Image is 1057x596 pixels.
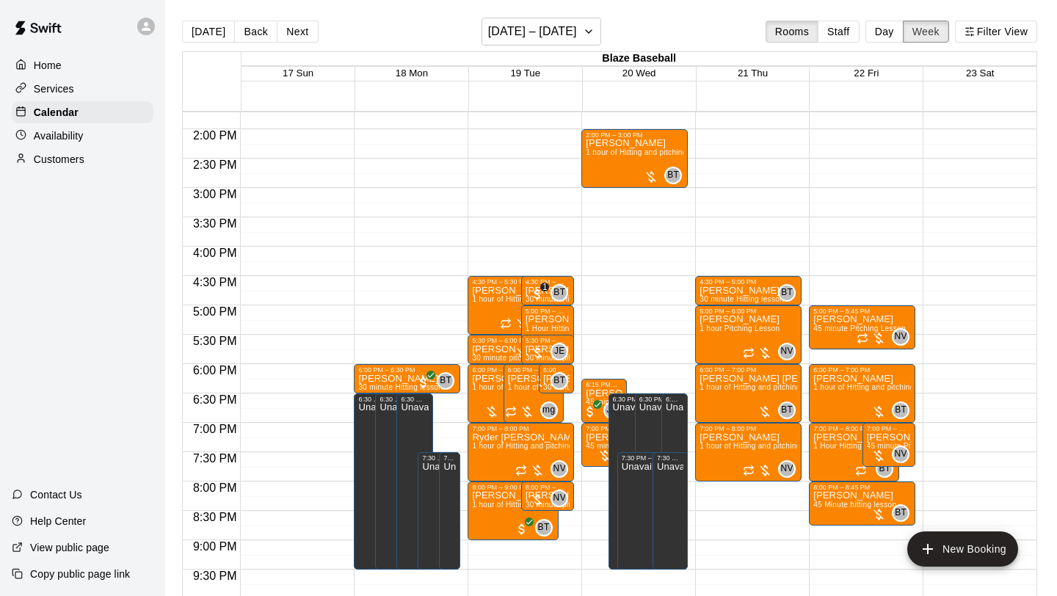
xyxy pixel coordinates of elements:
[189,364,241,377] span: 6:00 PM
[540,401,558,419] div: matt gonzalez
[898,401,909,419] span: Brandon Taylor
[553,462,566,476] span: NV
[695,276,802,305] div: 4:30 PM – 5:00 PM: Joe Chandler
[283,68,313,79] span: 17 Sun
[556,490,568,507] span: Nathan Volf
[809,305,915,349] div: 5:00 PM – 5:45 PM: 45 minute Pitching Lesson
[664,167,682,184] div: Brandon Taylor
[508,366,559,374] div: 6:00 PM – 7:00 PM
[661,393,688,570] div: 6:30 PM – 9:30 PM: Unavailable
[695,423,802,481] div: 7:00 PM – 8:00 PM: 1 hour of Hitting and pitching/fielding
[554,344,565,359] span: JE
[617,452,678,570] div: 7:30 PM – 9:30 PM: Unavailable
[189,129,241,142] span: 2:00 PM
[892,401,909,419] div: Brandon Taylor
[12,101,153,123] a: Calendar
[882,460,893,478] span: Brandon Taylor
[581,379,627,423] div: 6:15 PM – 7:00 PM: Cooper Hogg
[488,21,577,42] h6: [DATE] – [DATE]
[189,452,241,465] span: 7:30 PM
[443,454,456,462] div: 7:30 PM – 9:30 PM
[581,423,642,467] div: 7:00 PM – 7:45 PM: Logan DeForest
[541,519,553,537] span: Brandon Taylor
[653,452,688,570] div: 7:30 PM – 9:30 PM: Unavailable
[526,501,614,509] span: 30 minute pitching lesson
[818,21,860,43] button: Staff
[784,460,796,478] span: Nathan Volf
[472,442,600,450] span: 1 hour of Hitting and pitching/fielding
[966,68,995,79] button: 23 Sat
[526,354,614,362] span: 30 minute pitching lesson
[12,54,153,76] div: Home
[813,308,911,315] div: 5:00 PM – 5:45 PM
[526,337,570,344] div: 5:30 PM – 6:00 PM
[586,148,714,156] span: 1 hour of Hitting and pitching/fielding
[472,337,553,344] div: 5:30 PM – 6:00 PM
[813,442,889,450] span: 1 Hour Hitting Lesson
[500,318,512,330] span: Recurring event
[700,425,797,432] div: 7:00 PM – 8:00 PM
[551,460,568,478] div: Nathan Volf
[189,481,241,494] span: 8:00 PM
[666,396,683,403] div: 6:30 PM – 9:30 PM
[778,401,796,419] div: Brandon Taylor
[12,148,153,170] a: Customers
[695,305,802,364] div: 5:00 PM – 6:00 PM: 1 hour Pitching Lesson
[472,366,523,374] div: 6:00 PM – 7:00 PM
[189,247,241,259] span: 4:00 PM
[551,343,568,360] div: Justin Evans
[422,454,449,462] div: 7:30 PM – 9:30 PM
[526,324,601,332] span: 1 Hour Hitting Lesson
[556,284,568,302] span: Brandon Taylor
[879,462,890,476] span: BT
[862,423,915,467] div: 7:00 PM – 7:45 PM: 45 minute Pitching Lesson
[892,504,909,522] div: Brandon Taylor
[813,501,896,509] span: 45 Minute hitting lesson
[738,68,768,79] span: 21 Thu
[416,375,431,390] span: All customers have paid
[695,364,802,423] div: 6:00 PM – 7:00 PM: Branson Butler
[556,343,568,360] span: Justin Evans
[526,308,570,315] div: 5:00 PM – 6:00 PM
[903,21,949,43] button: Week
[657,454,683,462] div: 7:30 PM – 9:30 PM
[440,374,451,388] span: BT
[354,364,460,393] div: 6:00 PM – 6:30 PM: Kade Thompson
[443,372,454,390] span: Brandon Taylor
[539,364,574,393] div: 6:00 PM – 6:30 PM: Austin Taylor
[468,276,558,335] div: 4:30 PM – 5:30 PM: 1 hour of Hitting and pitching/fielding
[854,68,879,79] span: 22 Fri
[354,393,390,570] div: 6:30 PM – 9:30 PM: Unavailable
[813,425,895,432] div: 7:00 PM – 8:00 PM
[189,276,241,288] span: 4:30 PM
[34,58,62,73] p: Home
[30,514,86,528] p: Help Center
[781,286,793,300] span: BT
[700,278,797,286] div: 4:30 PM – 5:00 PM
[521,481,574,511] div: 8:00 PM – 8:30 PM: 30 minute pitching lesson
[358,366,456,374] div: 6:00 PM – 6:30 PM
[34,152,84,167] p: Customers
[586,425,637,432] div: 7:00 PM – 7:45 PM
[784,343,796,360] span: Nathan Volf
[379,396,407,403] div: 6:30 PM – 9:30 PM
[778,343,796,360] div: Nathan Volf
[898,446,909,463] span: Nathan Volf
[30,567,130,581] p: Copy public page link
[781,462,793,476] span: NV
[546,401,558,419] span: matt gonzalez
[813,484,911,491] div: 8:00 PM – 8:45 PM
[396,68,428,79] button: 18 Mon
[468,481,558,540] div: 8:00 PM – 9:00 PM: Tripp Sallee
[855,465,867,476] span: Recurring event
[508,383,636,391] span: 1 hour of Hitting and pitching/fielding
[30,540,109,555] p: View public page
[12,125,153,147] a: Availability
[472,295,600,303] span: 1 hour of Hitting and pitching/fielding
[543,366,570,374] div: 6:00 PM – 6:30 PM
[189,570,241,582] span: 9:30 PM
[510,68,540,79] button: 19 Tue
